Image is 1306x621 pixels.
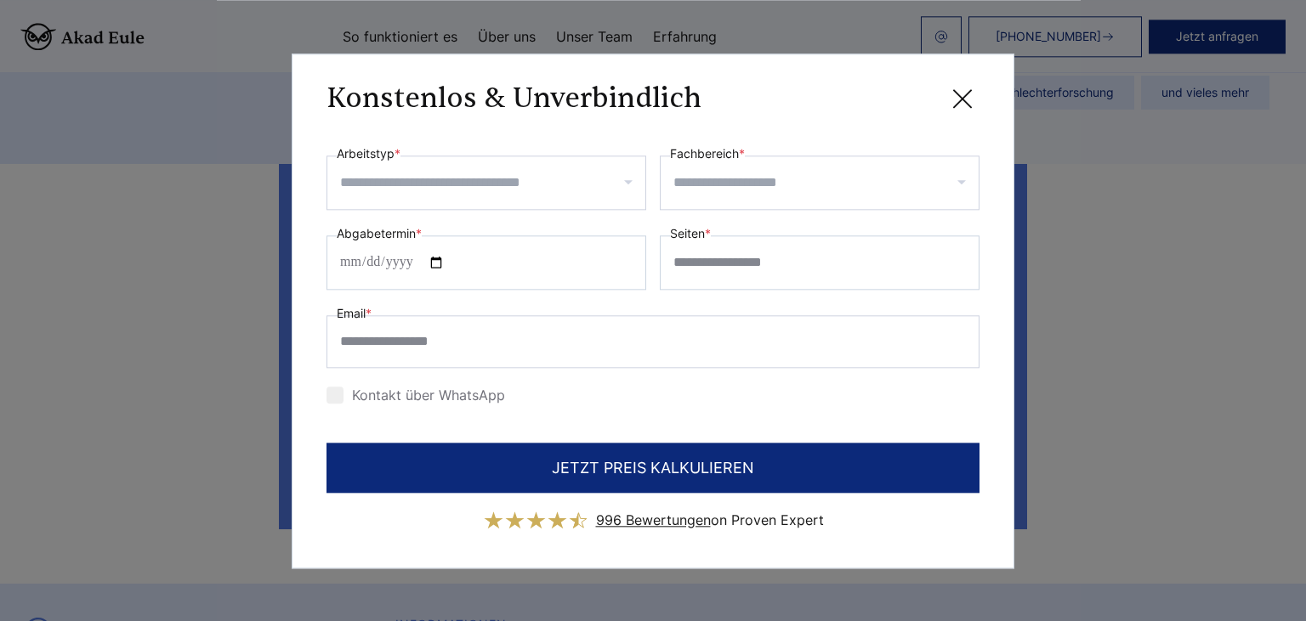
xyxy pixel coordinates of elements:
div: on Proven Expert [596,506,824,533]
h3: Konstenlos & Unverbindlich [326,82,701,116]
label: Fachbereich [670,144,745,164]
button: JETZT PREIS KALKULIEREN [326,443,979,493]
label: Seiten [670,223,711,244]
label: Email [337,303,372,324]
span: 996 Bewertungen [596,511,711,528]
label: Abgabetermin [337,223,422,244]
label: Kontakt über WhatsApp [326,387,505,404]
label: Arbeitstyp [337,144,400,164]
